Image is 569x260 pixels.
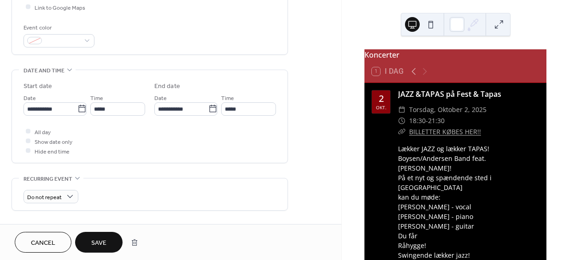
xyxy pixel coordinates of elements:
[364,49,546,60] div: Koncerter
[426,115,428,126] span: -
[35,147,70,156] span: Hide end time
[15,232,71,253] button: Cancel
[409,115,426,126] span: 18:30
[23,23,93,33] div: Event color
[398,115,405,126] div: ​
[398,104,405,115] div: ​
[398,126,405,137] div: ​
[398,89,501,99] a: JAZZ &TAPAS på Fest & Tapas
[75,232,123,253] button: Save
[409,104,487,115] span: torsdag, oktober 2, 2025
[23,222,59,231] span: Event image
[409,127,481,136] a: BILLETTER KØBES HER!!
[154,82,180,91] div: End date
[23,82,52,91] div: Start date
[35,137,72,147] span: Show date only
[31,238,55,248] span: Cancel
[23,174,72,184] span: Recurring event
[23,93,36,103] span: Date
[376,105,387,110] div: okt.
[35,3,85,12] span: Link to Google Maps
[35,127,51,137] span: All day
[91,238,106,248] span: Save
[23,66,65,76] span: Date and time
[27,192,62,202] span: Do not repeat
[379,94,384,103] div: 2
[154,93,167,103] span: Date
[221,93,234,103] span: Time
[90,93,103,103] span: Time
[428,115,445,126] span: 21:30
